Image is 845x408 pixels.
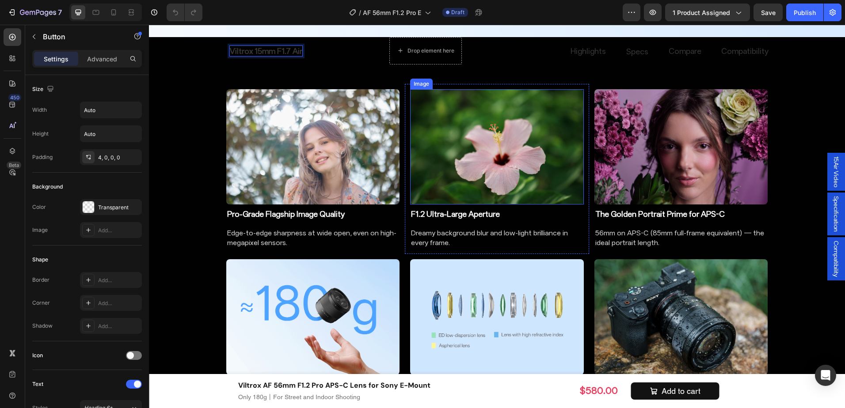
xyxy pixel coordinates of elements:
[44,54,69,64] p: Settings
[32,83,56,95] div: Size
[32,256,48,264] div: Shape
[363,8,421,17] span: AF 56mm F1.2 Pro E
[98,204,140,212] div: Transparent
[422,21,457,31] p: Highlights
[815,365,836,386] div: Open Intercom Messenger
[89,368,345,377] p: Only 180g丨For Street and Indoor Shooting
[754,4,783,21] button: Save
[513,361,552,371] div: Add to cart
[32,106,47,114] div: Width
[261,234,435,350] img: AF_15mm_F1.7_Air-_img12.png
[98,299,140,307] div: Add...
[32,351,43,359] div: Icon
[683,216,692,252] span: Compatibility
[88,355,346,367] h1: Viltrox AF 56mm F1.2 Pro APS-C Lens for Sony E-Mount
[32,130,49,138] div: Height
[445,64,619,180] img: AF_56mm_F1.2_Pro_-img28.jpg
[351,359,470,374] div: $580.00
[98,154,140,162] div: 4, 0, 0, 0
[263,55,282,63] div: Image
[80,102,141,118] input: Auto
[32,226,48,234] div: Image
[32,380,43,388] div: Text
[683,132,692,162] span: 15Air Video
[98,227,140,234] div: Add...
[259,23,305,30] div: Drop element here
[77,234,251,350] img: AF_15mm_F1.7_Air_E-img1.png
[78,204,250,223] p: Edge-to-edge sharpness at wide open, even on high-megapixel sensors.
[149,25,845,408] iframe: Design area
[451,8,464,16] span: Draft
[673,8,730,17] span: 1 product assigned
[422,19,457,31] a: Highlights
[261,183,435,195] h2: F1.2 Ultra-Large Aperture
[81,19,153,31] a: Rich Text Editor. Editing area: main
[32,276,49,284] div: Border
[32,322,53,330] div: Shadow
[98,322,140,330] div: Add...
[77,64,251,180] img: AF_56mm_F1.2_Pro_-img29.jpg
[32,153,53,161] div: Padding
[446,204,618,223] p: 56mm on APS-C (85mm full-frame equivalent) — the ideal portrait length.
[786,4,823,21] button: Publish
[359,8,361,17] span: /
[520,19,552,31] a: Compare
[262,204,434,223] p: Dreamy background blur and low-light brilliance in every frame.
[261,64,435,180] img: AF_56mm_F1.2_Pro_-img1.jpg
[445,183,619,195] h2: The Golden Portrait Prime for APS-C
[4,4,66,21] button: 7
[167,4,202,21] div: Undo/Redo
[761,9,776,16] span: Save
[683,171,692,207] span: Specification
[32,299,50,307] div: Corner
[445,234,619,350] img: AF_56mm_F1.2_Pro_-img3.jpg
[77,183,251,195] h2: Pro-Grade Flagship Image Quality
[80,126,141,142] input: Auto
[32,203,46,211] div: Color
[794,8,816,17] div: Publish
[98,276,140,284] div: Add...
[81,21,153,31] p: Viltrox 15mm F1.7 Air
[520,21,552,31] p: Compare
[477,19,499,32] a: Specs
[87,54,117,64] p: Advanced
[482,358,571,375] button: Add to cart
[572,21,620,31] p: Compatibility
[572,19,620,31] a: Compatibility
[8,94,21,101] div: 450
[81,21,153,31] div: Rich Text Editor. Editing area: main
[7,162,21,169] div: Beta
[32,183,63,191] div: Background
[58,7,62,18] p: 7
[665,4,750,21] button: 1 product assigned
[477,21,499,32] p: Specs
[43,31,118,42] p: Button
